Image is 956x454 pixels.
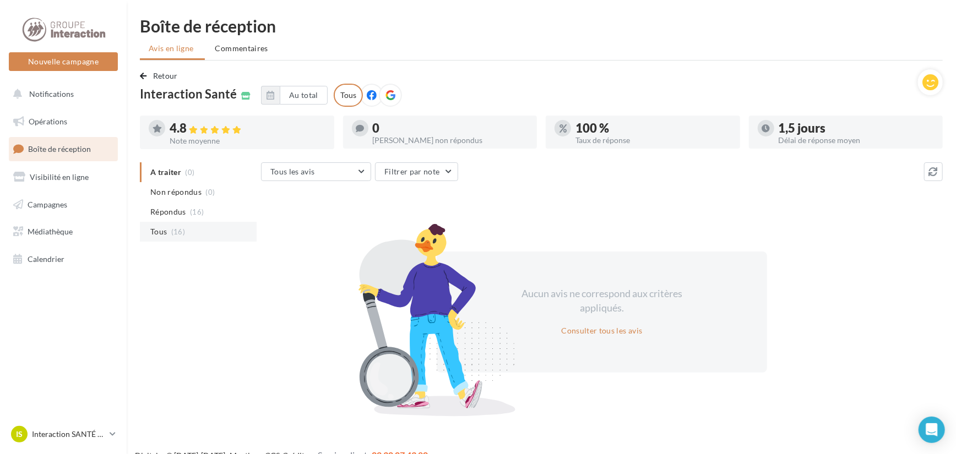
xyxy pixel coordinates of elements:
div: Taux de réponse [575,136,731,144]
button: Retour [140,69,182,83]
span: Tous [150,226,167,237]
div: Délai de réponse moyen [779,136,935,144]
span: Notifications [29,89,74,99]
span: IS [16,429,23,440]
div: 0 [373,122,529,134]
button: Tous les avis [261,162,371,181]
span: Médiathèque [28,227,73,236]
button: Au total [261,86,328,105]
span: Interaction Santé [140,88,237,100]
p: Interaction SANTÉ MACON [32,429,105,440]
span: Campagnes [28,199,67,209]
a: Calendrier [7,248,120,271]
span: Commentaires [215,43,268,54]
span: Non répondus [150,187,202,198]
div: 4.8 [170,122,325,135]
button: Nouvelle campagne [9,52,118,71]
div: Aucun avis ne correspond aux critères appliqués. [507,287,697,315]
a: Médiathèque [7,220,120,243]
button: Consulter tous les avis [557,324,647,337]
span: (16) [190,207,204,216]
span: Calendrier [28,254,64,264]
span: Opérations [29,117,67,126]
span: Visibilité en ligne [30,172,89,182]
span: (0) [206,188,215,196]
div: Tous [334,84,363,107]
span: Répondus [150,206,186,217]
div: Open Intercom Messenger [919,417,945,443]
a: Boîte de réception [7,137,120,161]
span: Retour [153,71,178,80]
div: Boîte de réception [140,18,943,34]
button: Filtrer par note [375,162,458,181]
div: 100 % [575,122,731,134]
div: Note moyenne [170,137,325,145]
a: Campagnes [7,193,120,216]
a: Visibilité en ligne [7,166,120,189]
div: [PERSON_NAME] non répondus [373,136,529,144]
span: Boîte de réception [28,144,91,154]
span: (16) [171,227,185,236]
span: Tous les avis [270,167,315,176]
a: IS Interaction SANTÉ MACON [9,424,118,445]
div: 1,5 jours [779,122,935,134]
a: Opérations [7,110,120,133]
button: Au total [280,86,328,105]
button: Notifications [7,83,116,106]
